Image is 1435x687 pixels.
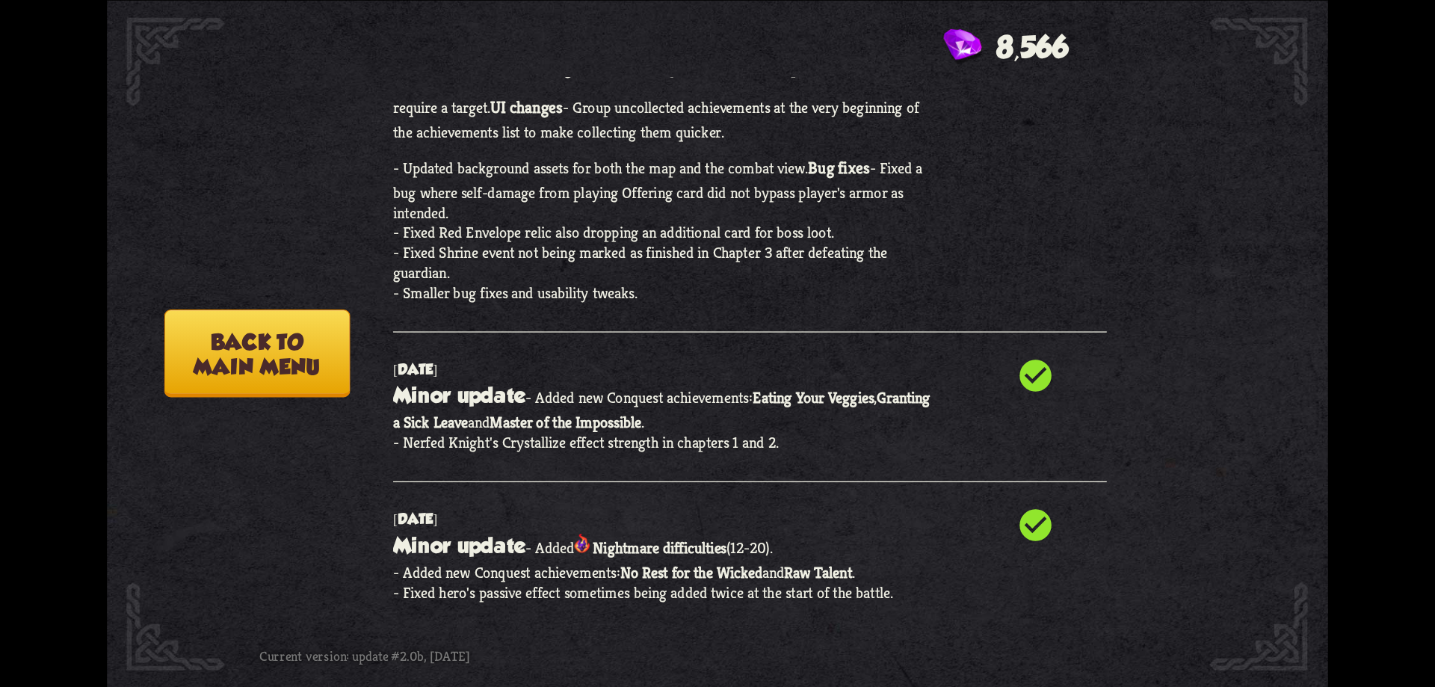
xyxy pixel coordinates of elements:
span: Minor update [393,383,525,407]
div: [DATE] [393,511,935,528]
p: - Added new Conquest achievements: , and . - Nerfed Knight's Crystallize effect strength in chapt... [393,378,935,452]
span: Bug fixes [808,156,870,177]
div: Current version: update #2.0b, [DATE] [259,638,626,673]
img: Gem.png [943,28,981,65]
b: Nightmare difficulties [593,537,726,558]
div: [DATE] [393,360,935,378]
b: Eating Your Veggies [753,387,874,407]
span: Minor update [393,532,525,557]
b: Granting a Sick Leave [393,387,931,432]
span: UI changes [490,96,563,117]
span: Rune changes [494,56,586,77]
p: - Added (12-20). - Added new Conquest achievements: and . - Fixed hero's passive effect sometimes... [393,528,935,603]
div: Gems [943,28,1069,65]
i: check_circle [1016,356,1055,394]
b: Raw Talent [784,562,852,582]
button: Back tomain menu [164,309,350,397]
i: check_circle [1016,505,1055,543]
img: Burning_Purple_Dragon_Head.png [575,534,590,553]
b: No Rest for the Wicked [620,562,762,582]
b: Master of the Impossible [490,412,641,432]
